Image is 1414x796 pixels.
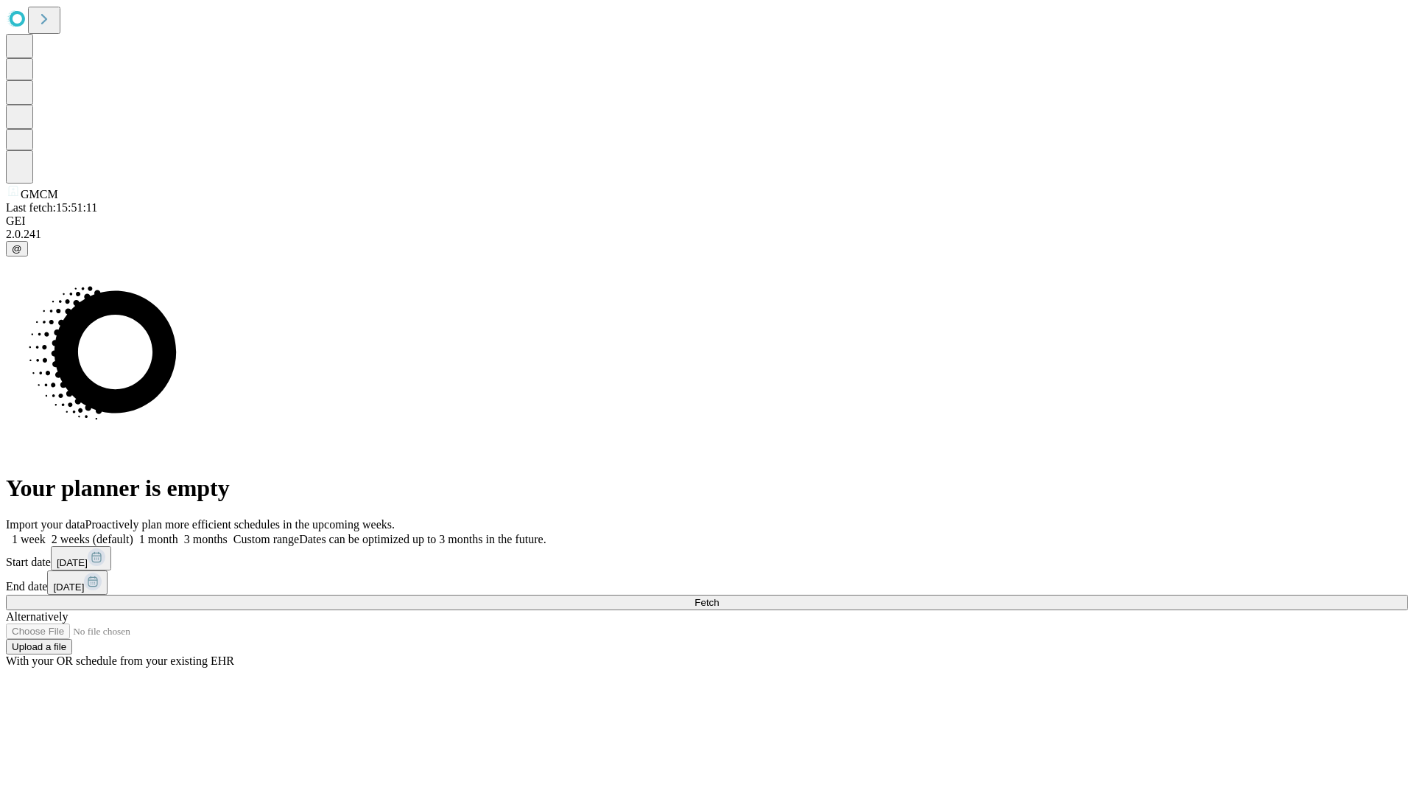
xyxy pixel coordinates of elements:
[6,654,234,667] span: With your OR schedule from your existing EHR
[6,201,97,214] span: Last fetch: 15:51:11
[52,533,133,545] span: 2 weeks (default)
[6,214,1408,228] div: GEI
[6,570,1408,595] div: End date
[6,639,72,654] button: Upload a file
[53,582,84,593] span: [DATE]
[233,533,299,545] span: Custom range
[51,546,111,570] button: [DATE]
[694,597,719,608] span: Fetch
[299,533,546,545] span: Dates can be optimized up to 3 months in the future.
[184,533,228,545] span: 3 months
[21,188,58,200] span: GMCM
[6,241,28,256] button: @
[85,518,395,531] span: Proactively plan more efficient schedules in the upcoming weeks.
[6,610,68,623] span: Alternatively
[139,533,178,545] span: 1 month
[6,546,1408,570] div: Start date
[12,533,46,545] span: 1 week
[6,475,1408,502] h1: Your planner is empty
[6,228,1408,241] div: 2.0.241
[6,595,1408,610] button: Fetch
[47,570,108,595] button: [DATE]
[6,518,85,531] span: Import your data
[12,243,22,254] span: @
[57,557,88,568] span: [DATE]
